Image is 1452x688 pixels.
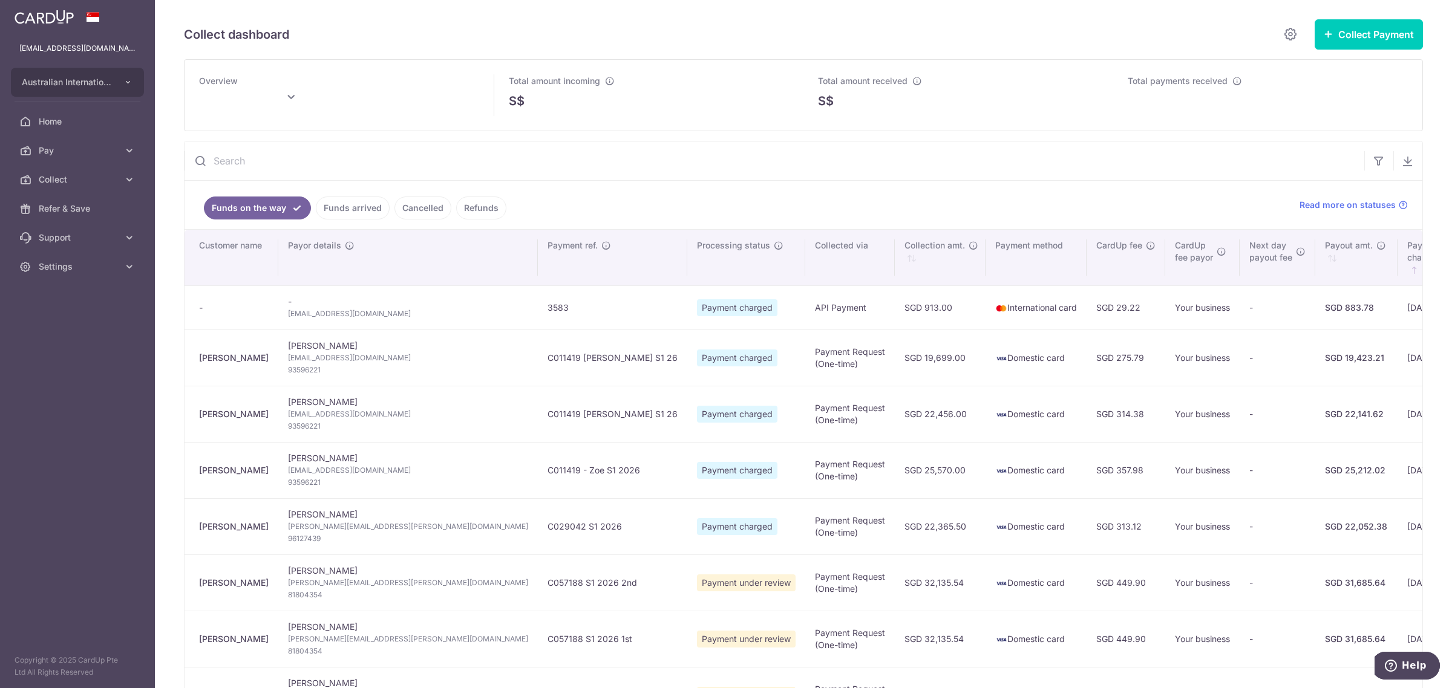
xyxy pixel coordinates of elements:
[1325,521,1388,533] div: SGD 22,052.38
[1240,554,1315,611] td: -
[199,464,269,476] div: [PERSON_NAME]
[1087,498,1165,554] td: SGD 313.12
[1087,329,1165,386] td: SGD 275.79
[1240,285,1315,329] td: -
[995,465,1007,477] img: visa-sm-192604c4577d2d35970c8ed26b86981c2741ebd56154ab54ad91a526f0f24972.png
[805,611,895,667] td: Payment Request (One-time)
[895,386,986,442] td: SGD 22,456.00
[904,239,965,252] span: Collection amt.
[1300,199,1408,211] a: Read more on statuses
[185,141,1364,180] input: Search
[199,633,269,645] div: [PERSON_NAME]
[1128,76,1228,86] span: Total payments received
[805,386,895,442] td: Payment Request (One-time)
[1165,611,1240,667] td: Your business
[199,352,269,364] div: [PERSON_NAME]
[995,521,1007,533] img: visa-sm-192604c4577d2d35970c8ed26b86981c2741ebd56154ab54ad91a526f0f24972.png
[509,76,600,86] span: Total amount incoming
[697,349,777,366] span: Payment charged
[538,442,687,498] td: C011419 - Zoe S1 2026
[278,386,538,442] td: [PERSON_NAME]
[39,144,119,157] span: Pay
[895,285,986,329] td: SGD 913.00
[895,230,986,285] th: Collection amt. : activate to sort column ascending
[199,521,269,533] div: [PERSON_NAME]
[895,554,986,611] td: SGD 32,135.54
[1325,302,1388,314] div: SGD 883.78
[394,196,451,219] a: Cancelled
[995,577,1007,589] img: visa-sm-192604c4577d2d35970c8ed26b86981c2741ebd56154ab54ad91a526f0f24972.png
[697,299,777,316] span: Payment charged
[1240,329,1315,386] td: -
[1087,230,1165,285] th: CardUp fee
[456,196,506,219] a: Refunds
[39,261,119,273] span: Settings
[1249,239,1292,264] span: Next day payout fee
[199,302,269,314] div: -
[1087,285,1165,329] td: SGD 29.22
[538,329,687,386] td: C011419 [PERSON_NAME] S1 26
[184,25,289,44] h5: Collect dashboard
[288,408,528,420] span: [EMAIL_ADDRESS][DOMAIN_NAME]
[199,408,269,420] div: [PERSON_NAME]
[278,611,538,667] td: [PERSON_NAME]
[288,364,528,376] span: 93596221
[1300,199,1396,211] span: Read more on statuses
[1087,611,1165,667] td: SGD 449.90
[538,386,687,442] td: C011419 [PERSON_NAME] S1 26
[278,498,538,554] td: [PERSON_NAME]
[1165,386,1240,442] td: Your business
[818,76,907,86] span: Total amount received
[19,42,136,54] p: [EMAIL_ADDRESS][DOMAIN_NAME]
[39,203,119,215] span: Refer & Save
[697,574,796,591] span: Payment under review
[185,230,278,285] th: Customer name
[288,577,528,589] span: [PERSON_NAME][EMAIL_ADDRESS][PERSON_NAME][DOMAIN_NAME]
[1315,230,1398,285] th: Payout amt. : activate to sort column ascending
[697,631,796,647] span: Payment under review
[288,352,528,364] span: [EMAIL_ADDRESS][DOMAIN_NAME]
[278,329,538,386] td: [PERSON_NAME]
[538,611,687,667] td: C057188 S1 2026 1st
[986,611,1087,667] td: Domestic card
[1325,352,1388,364] div: SGD 19,423.21
[805,329,895,386] td: Payment Request (One-time)
[288,420,528,432] span: 93596221
[805,498,895,554] td: Payment Request (One-time)
[278,554,538,611] td: [PERSON_NAME]
[1375,652,1440,682] iframe: Opens a widget where you can find more information
[805,554,895,611] td: Payment Request (One-time)
[288,464,528,476] span: [EMAIL_ADDRESS][DOMAIN_NAME]
[15,10,74,24] img: CardUp
[1165,230,1240,285] th: CardUpfee payor
[1087,554,1165,611] td: SGD 449.90
[1240,498,1315,554] td: -
[538,285,687,329] td: 3583
[986,230,1087,285] th: Payment method
[805,285,895,329] td: API Payment
[1240,611,1315,667] td: -
[995,302,1007,314] img: mastercard-sm-87a3fd1e0bddd137fecb07648320f44c262e2538e7db6024463105ddbc961eb2.png
[895,498,986,554] td: SGD 22,365.50
[1096,239,1142,252] span: CardUp fee
[1087,442,1165,498] td: SGD 357.98
[538,554,687,611] td: C057188 S1 2026 2nd
[995,352,1007,365] img: visa-sm-192604c4577d2d35970c8ed26b86981c2741ebd56154ab54ad91a526f0f24972.png
[538,498,687,554] td: C029042 S1 2026
[288,521,528,533] span: [PERSON_NAME][EMAIL_ADDRESS][PERSON_NAME][DOMAIN_NAME]
[1325,633,1388,645] div: SGD 31,685.64
[1165,329,1240,386] td: Your business
[1325,239,1373,252] span: Payout amt.
[995,634,1007,646] img: visa-sm-192604c4577d2d35970c8ed26b86981c2741ebd56154ab54ad91a526f0f24972.png
[288,308,528,320] span: [EMAIL_ADDRESS][DOMAIN_NAME]
[986,329,1087,386] td: Domestic card
[278,442,538,498] td: [PERSON_NAME]
[204,196,311,219] a: Funds on the way
[288,645,528,657] span: 81804354
[509,92,525,110] span: S$
[818,92,834,110] span: S$
[1325,577,1388,589] div: SGD 31,685.64
[1165,285,1240,329] td: Your business
[1240,386,1315,442] td: -
[288,533,528,545] span: 96127439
